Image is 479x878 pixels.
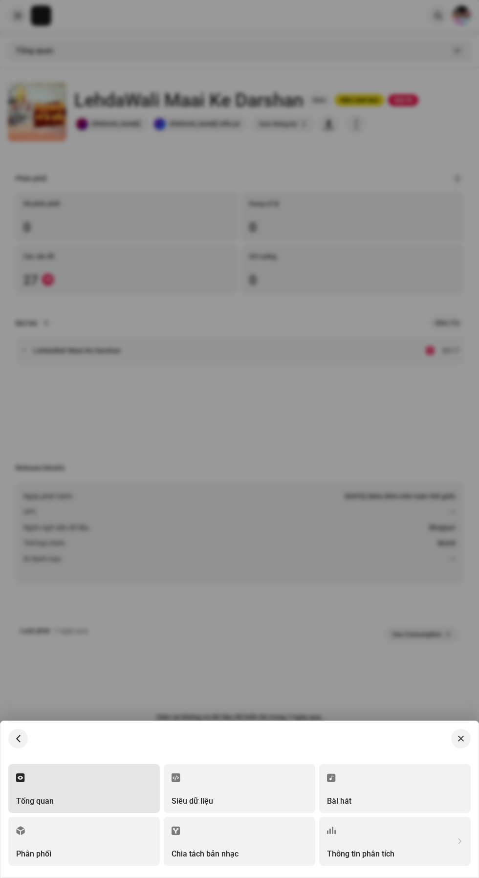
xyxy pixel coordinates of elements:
[8,817,160,866] re-m-nav-item: Phân phối
[172,797,213,805] div: Siêu dữ liệu
[319,764,471,813] re-m-nav-item: Bài hát
[164,764,315,813] re-m-nav-item: Siêu dữ liệu
[8,764,160,813] re-m-nav-item: Tổng quan
[327,850,394,858] div: Thông tin phân tích
[327,797,351,805] div: Bài hát
[16,850,51,858] div: Phân phối
[319,817,471,866] re-m-nav-dropdown: Thông tin phân tích
[164,817,315,866] re-m-nav-item: Chia tách bản nhạc
[172,850,239,858] div: Chia tách bản nhạc
[16,797,54,805] div: Tổng quan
